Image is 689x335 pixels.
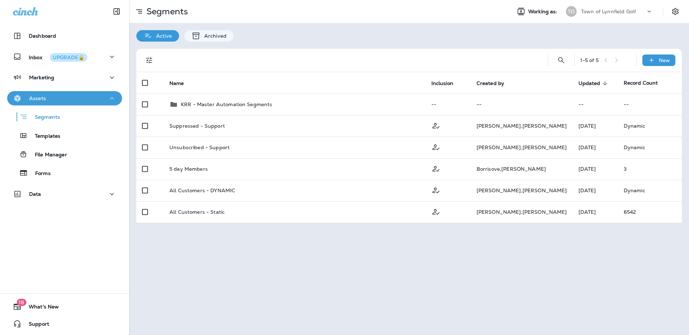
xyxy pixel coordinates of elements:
[7,165,122,180] button: Forms
[573,201,618,223] td: [DATE]
[573,115,618,137] td: [DATE]
[17,299,26,306] span: 18
[169,188,235,193] p: All Customers - DYNAMIC
[28,133,60,140] p: Templates
[28,152,67,159] p: File Manager
[29,53,87,61] p: Inbox
[201,33,226,39] p: Archived
[7,49,122,64] button: InboxUPGRADE🔒
[581,9,636,14] p: Town of Lynnfield Golf
[7,29,122,43] button: Dashboard
[7,128,122,143] button: Templates
[573,137,618,158] td: [DATE]
[471,180,573,201] td: [PERSON_NAME] , [PERSON_NAME]
[618,94,682,115] td: --
[7,317,122,331] button: Support
[618,158,682,180] td: 3
[471,94,573,115] td: --
[29,33,56,39] p: Dashboard
[431,187,441,193] span: Customer Only
[29,191,41,197] p: Data
[169,80,184,86] span: Name
[29,95,46,101] p: Assets
[181,102,272,107] p: KRR - Master Automation Segments
[431,122,441,128] span: Customer Only
[580,57,599,63] div: 1 - 5 of 5
[528,9,559,15] span: Working as:
[169,209,225,215] p: All Customers - Static
[431,165,441,171] span: Customer Only
[431,143,441,150] span: Customer Only
[471,201,573,223] td: [PERSON_NAME] , [PERSON_NAME]
[7,70,122,85] button: Marketing
[471,158,573,180] td: Borrisove , [PERSON_NAME]
[573,158,618,180] td: [DATE]
[28,114,60,121] p: Segments
[169,123,225,129] p: Suppressed - Support
[477,80,504,86] span: Created by
[471,115,573,137] td: [PERSON_NAME] , [PERSON_NAME]
[50,53,87,62] button: UPGRADE🔒
[7,109,122,124] button: Segments
[7,147,122,162] button: File Manager
[7,299,122,314] button: 18What's New
[169,145,230,150] p: Unsubscribed - Support
[618,137,682,158] td: Dynamic
[471,137,573,158] td: [PERSON_NAME] , [PERSON_NAME]
[22,304,59,312] span: What's New
[107,4,127,19] button: Collapse Sidebar
[142,53,156,67] button: Filters
[22,321,49,330] span: Support
[153,33,172,39] p: Active
[618,115,682,137] td: Dynamic
[169,166,208,172] p: 5 day Members
[169,80,193,86] span: Name
[431,80,463,86] span: Inclusion
[669,5,682,18] button: Settings
[554,53,568,67] button: Search Segments
[426,94,471,115] td: --
[7,187,122,201] button: Data
[431,208,441,214] span: Customer Only
[7,91,122,105] button: Assets
[624,80,658,86] span: Record Count
[618,201,682,223] td: 6542
[618,180,682,201] td: Dynamic
[578,80,610,86] span: Updated
[659,57,670,63] p: New
[566,6,577,17] div: TO
[477,80,514,86] span: Created by
[53,55,84,60] div: UPGRADE🔒
[573,94,618,115] td: --
[431,80,453,86] span: Inclusion
[28,170,51,177] p: Forms
[578,80,600,86] span: Updated
[29,75,54,80] p: Marketing
[573,180,618,201] td: [DATE]
[144,6,188,17] p: Segments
